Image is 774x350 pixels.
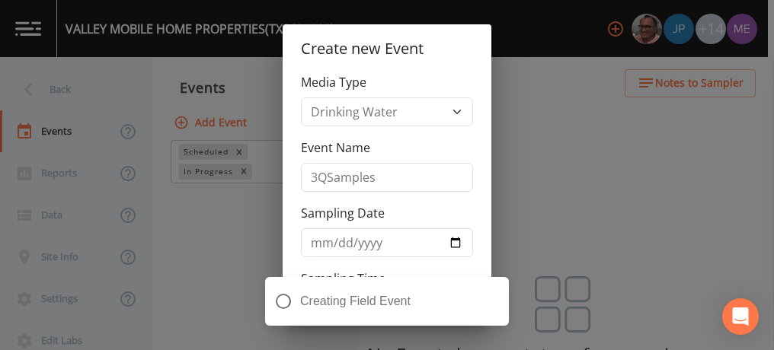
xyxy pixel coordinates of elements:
[722,298,759,335] div: Open Intercom Messenger
[265,277,509,326] div: Creating Field Event
[301,73,366,91] label: Media Type
[301,269,385,288] label: Sampling Time
[301,204,385,222] label: Sampling Date
[301,138,370,157] label: Event Name
[283,24,491,73] h2: Create new Event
